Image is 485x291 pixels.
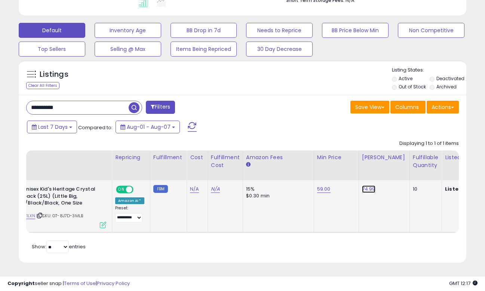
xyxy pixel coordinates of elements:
[246,42,313,57] button: 30 Day Decrease
[211,185,220,193] a: N/A
[115,154,147,161] div: Repricing
[350,101,389,113] button: Save View
[449,280,478,287] span: 2025-08-17 12:17 GMT
[399,140,459,147] div: Displaying 1 to 1 of 1 items
[117,187,126,193] span: ON
[153,185,168,193] small: FBM
[127,123,171,131] span: Aug-01 - Aug-07
[445,185,479,193] b: Listed Price:
[317,185,331,193] a: 59.00
[427,101,459,113] button: Actions
[26,82,59,89] div: Clear All Filters
[211,154,240,169] div: Fulfillment Cost
[390,101,426,113] button: Columns
[436,84,457,90] label: Archived
[116,121,180,133] button: Aug-01 - Aug-07
[399,75,412,82] label: Active
[115,197,144,204] div: Amazon AI *
[413,186,436,193] div: 10
[398,23,464,38] button: Non Competitive
[317,154,356,161] div: Min Price
[38,123,68,131] span: Last 7 Days
[395,103,419,111] span: Columns
[132,187,144,193] span: OFF
[78,124,113,131] span: Compared to:
[36,213,83,219] span: | SKU: GT-8J7D-3MLB
[95,23,161,38] button: Inventory Age
[27,121,77,133] button: Last 7 Days
[19,42,85,57] button: Top Sellers
[190,185,199,193] a: N/A
[115,206,144,222] div: Preset:
[246,154,311,161] div: Amazon Fees
[322,23,389,38] button: BB Price Below Min
[362,185,375,193] a: 74.99
[32,243,86,250] span: Show: entries
[190,154,205,161] div: Cost
[413,154,439,169] div: Fulfillable Quantity
[97,280,130,287] a: Privacy Policy
[11,186,102,209] b: Nike Unisex Kid's Heritage Crystal Backpack (25L) (Little Big, Clear/Black/Black, One Size
[171,42,237,57] button: Items Being Repriced
[246,193,308,199] div: $0.30 min
[40,69,68,80] h5: Listings
[399,84,426,90] label: Out of Stock
[64,280,96,287] a: Terms of Use
[362,154,406,161] div: [PERSON_NAME]
[95,42,161,57] button: Selling @ Max
[436,75,464,82] label: Deactivated
[392,67,466,74] p: Listing States:
[153,154,184,161] div: Fulfillment
[171,23,237,38] button: BB Drop in 7d
[19,23,85,38] button: Default
[246,161,251,168] small: Amazon Fees.
[7,280,130,287] div: seller snap | |
[246,23,313,38] button: Needs to Reprice
[246,186,308,193] div: 15%
[146,101,175,114] button: Filters
[7,280,35,287] strong: Copyright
